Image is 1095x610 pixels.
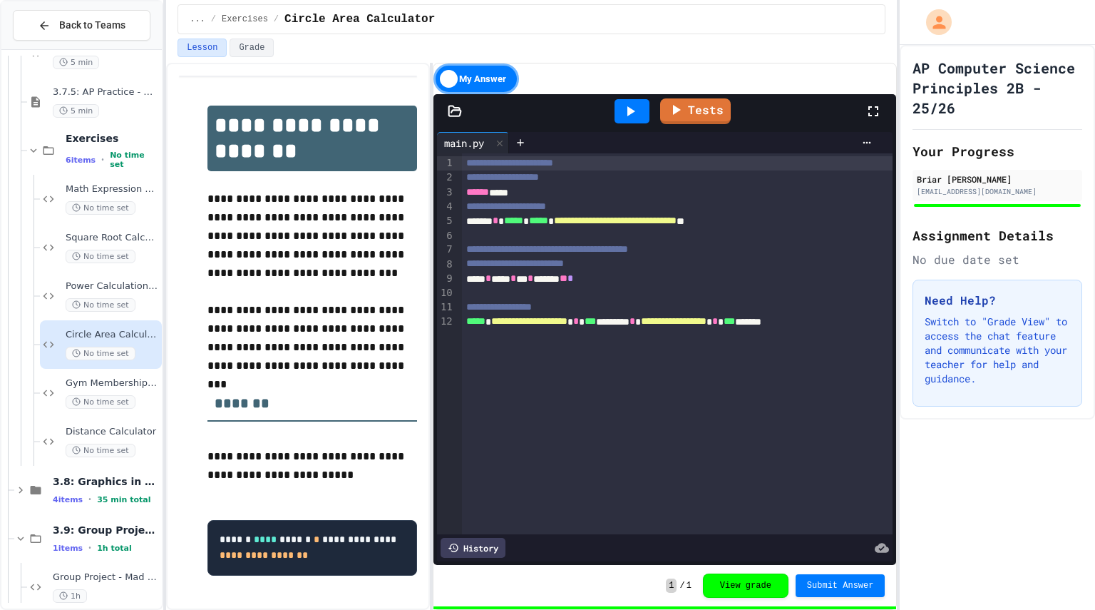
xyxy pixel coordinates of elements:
[911,6,955,39] div: My Account
[437,132,509,153] div: main.py
[97,544,132,553] span: 1h total
[917,186,1078,197] div: [EMAIL_ADDRESS][DOMAIN_NAME]
[66,183,159,195] span: Math Expression Debugger
[53,589,87,603] span: 1h
[53,544,83,553] span: 1 items
[437,171,455,185] div: 2
[53,524,159,537] span: 3.9: Group Project - Mad Libs
[211,14,216,25] span: /
[660,98,731,124] a: Tests
[66,426,159,438] span: Distance Calculator
[88,542,91,554] span: •
[912,58,1082,118] h1: AP Computer Science Principles 2B - 25/26
[912,251,1082,268] div: No due date set
[437,214,455,228] div: 5
[66,395,135,409] span: No time set
[66,298,135,312] span: No time set
[110,151,159,169] span: No time set
[437,286,455,300] div: 10
[437,156,455,171] div: 1
[66,201,135,215] span: No time set
[666,579,677,593] span: 1
[66,156,96,165] span: 6 items
[284,11,435,28] span: Circle Area Calculator
[274,14,279,25] span: /
[66,280,159,293] span: Power Calculation Fix
[53,571,159,584] span: Group Project - Mad Libs
[53,475,159,488] span: 3.8: Graphics in Python
[917,173,1078,185] div: Briar [PERSON_NAME]
[912,141,1082,161] h2: Your Progress
[66,250,135,263] span: No time set
[437,229,455,243] div: 6
[437,185,455,200] div: 3
[53,86,159,98] span: 3.7.5: AP Practice - Arithmetic Operators
[925,292,1070,309] h3: Need Help?
[437,272,455,286] div: 9
[53,495,83,504] span: 4 items
[807,580,874,591] span: Submit Answer
[437,136,491,151] div: main.py
[190,14,205,25] span: ...
[679,580,684,591] span: /
[437,258,455,272] div: 8
[437,315,455,344] div: 12
[66,444,135,457] span: No time set
[66,232,159,244] span: Square Root Calculator
[437,243,455,257] div: 7
[66,132,159,145] span: Exercises
[796,574,885,597] button: Submit Answer
[230,39,274,57] button: Grade
[703,574,788,598] button: View grade
[53,56,99,69] span: 5 min
[13,10,150,41] button: Back to Teams
[101,154,104,166] span: •
[97,495,150,504] span: 35 min total
[912,225,1082,245] h2: Assignment Details
[437,200,455,214] div: 4
[441,538,505,558] div: History
[925,315,1070,386] p: Switch to "Grade View" to access the chat feature and communicate with your teacher for help and ...
[178,39,227,57] button: Lesson
[88,494,91,505] span: •
[687,580,692,591] span: 1
[53,104,99,118] span: 5 min
[66,347,135,360] span: No time set
[66,329,159,341] span: Circle Area Calculator
[437,300,455,315] div: 11
[222,14,268,25] span: Exercises
[59,18,125,33] span: Back to Teams
[66,377,159,390] span: Gym Membership Calculator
